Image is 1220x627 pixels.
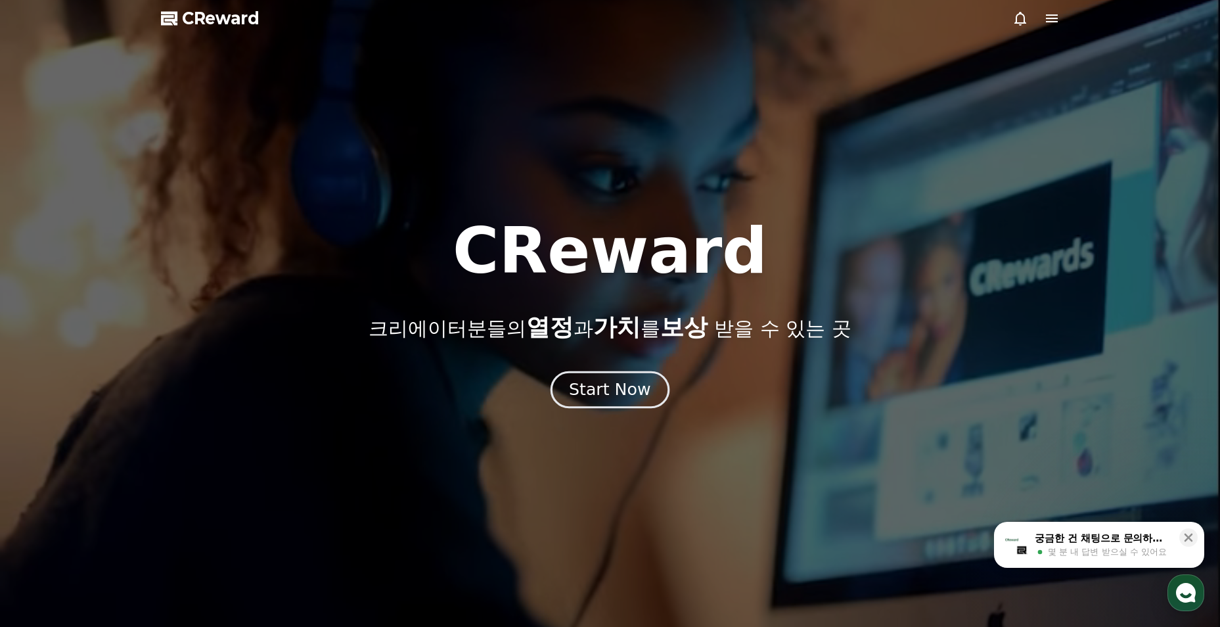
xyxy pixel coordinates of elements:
[569,379,650,401] div: Start Now
[593,313,641,340] span: 가치
[203,436,219,447] span: 설정
[553,385,667,398] a: Start Now
[169,417,252,450] a: 설정
[87,417,169,450] a: 대화
[120,437,136,448] span: 대화
[182,8,260,29] span: CReward
[4,417,87,450] a: 홈
[41,436,49,447] span: 홈
[369,314,851,340] p: 크리에이터분들의 과 를 받을 수 있는 곳
[660,313,708,340] span: 보상
[161,8,260,29] a: CReward
[526,313,574,340] span: 열정
[453,220,767,283] h1: CReward
[551,371,669,409] button: Start Now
